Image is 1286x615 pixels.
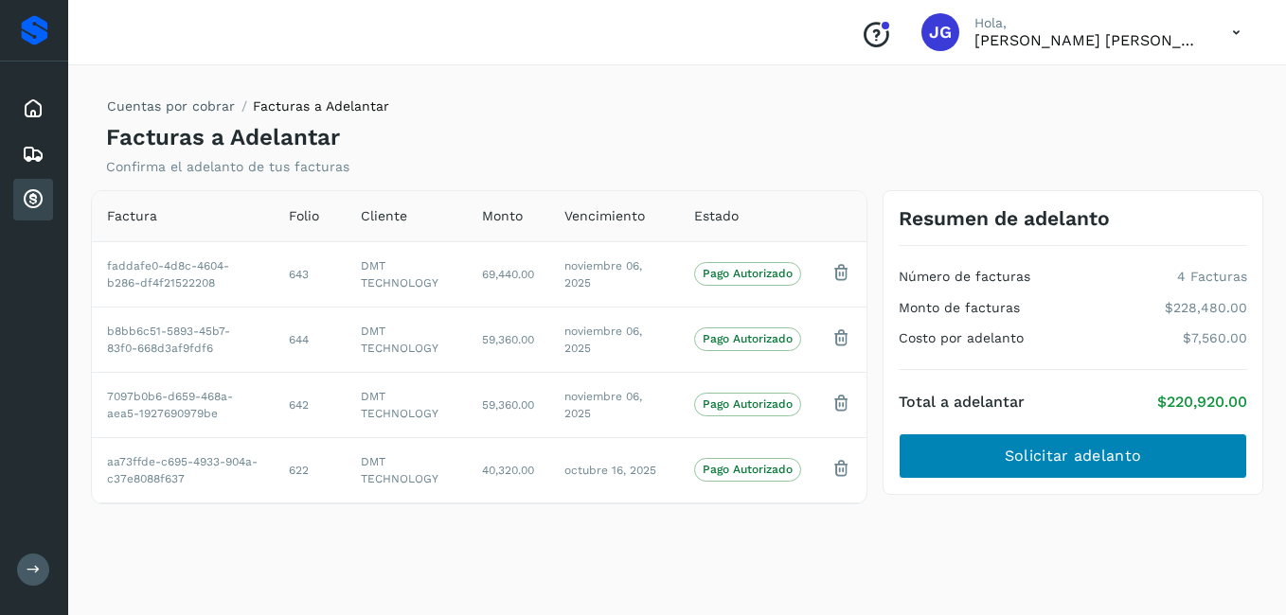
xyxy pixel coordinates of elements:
span: 40,320.00 [482,464,534,477]
td: DMT TECHNOLOGY [346,372,467,437]
h4: Costo por adelanto [899,330,1024,346]
td: faddafe0-4d8c-4604-b286-df4f21522208 [92,241,274,307]
p: $7,560.00 [1183,330,1247,346]
h4: Número de facturas [899,269,1030,285]
h4: Facturas a Adelantar [106,124,340,151]
p: $220,920.00 [1157,393,1247,411]
span: Facturas a Adelantar [253,98,389,114]
span: noviembre 06, 2025 [564,390,642,420]
p: Pago Autorizado [703,463,793,476]
h4: Monto de facturas [899,300,1020,316]
td: b8bb6c51-5893-45b7-83f0-668d3af9fdf6 [92,307,274,372]
p: $228,480.00 [1165,300,1247,316]
nav: breadcrumb [106,97,389,124]
span: noviembre 06, 2025 [564,259,642,290]
p: 4 Facturas [1177,269,1247,285]
span: Solicitar adelanto [1005,446,1141,466]
div: Inicio [13,88,53,130]
div: Cuentas por cobrar [13,179,53,220]
td: DMT TECHNOLOGY [346,241,467,307]
h3: Resumen de adelanto [899,206,1110,230]
td: 644 [274,307,346,372]
td: 642 [274,372,346,437]
td: 643 [274,241,346,307]
span: Monto [482,206,523,226]
span: 69,440.00 [482,268,534,281]
span: noviembre 06, 2025 [564,325,642,355]
p: JOSÉ GUADALUPE MINJARES GARCIA [974,31,1202,49]
p: Pago Autorizado [703,267,793,280]
p: Hola, [974,15,1202,31]
span: Estado [694,206,739,226]
span: Factura [107,206,157,226]
div: Embarques [13,133,53,175]
span: 59,360.00 [482,333,534,346]
p: Pago Autorizado [703,332,793,345]
td: aa73ffde-c695-4933-904a-c37e8088f637 [92,437,274,502]
span: Vencimiento [564,206,645,226]
td: 7097b0b6-d659-468a-aea5-1927690979be [92,372,274,437]
td: DMT TECHNOLOGY [346,437,467,502]
span: Cliente [361,206,407,226]
span: octubre 16, 2025 [564,464,656,477]
a: Cuentas por cobrar [107,98,235,114]
p: Confirma el adelanto de tus facturas [106,159,349,175]
span: Folio [289,206,319,226]
td: DMT TECHNOLOGY [346,307,467,372]
button: Solicitar adelanto [899,433,1247,479]
h4: Total a adelantar [899,393,1025,411]
td: 622 [274,437,346,502]
p: Pago Autorizado [703,397,793,411]
span: 59,360.00 [482,398,534,412]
